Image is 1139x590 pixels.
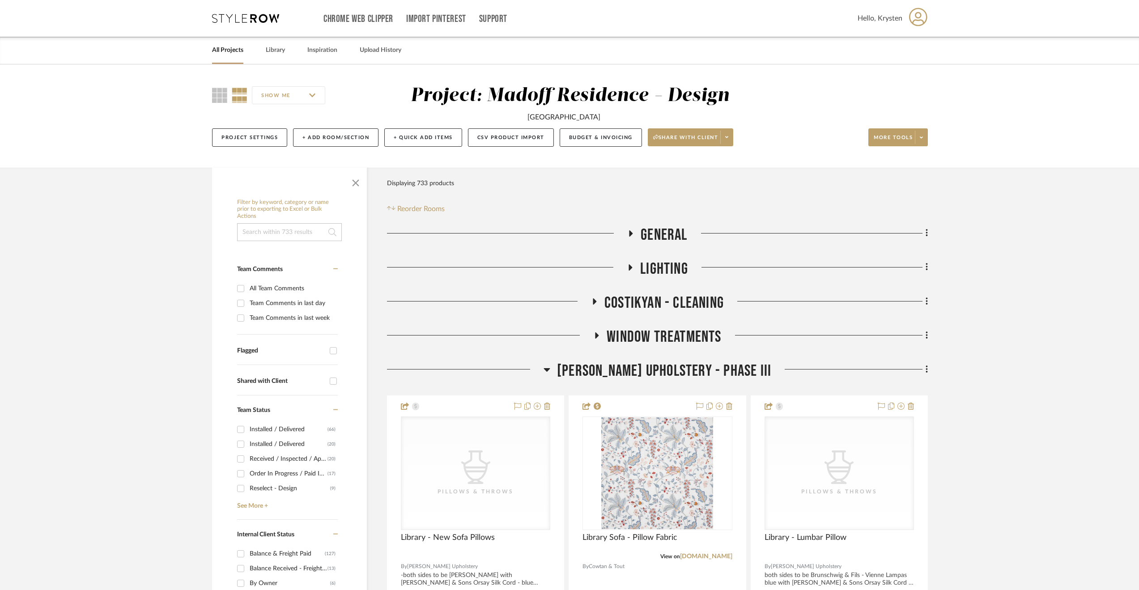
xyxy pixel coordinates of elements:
span: By [401,562,407,571]
div: Pillows & Throws [431,487,520,496]
div: Installed / Delivered [250,422,327,437]
div: (127) [325,547,336,561]
span: Library - Lumbar Pillow [765,533,846,543]
div: Balance & Freight Paid [250,547,325,561]
div: 0 [583,417,731,530]
span: More tools [874,134,913,148]
div: Shared with Client [237,378,325,385]
span: Window Treatments [607,327,721,347]
div: (66) [327,422,336,437]
button: + Add Room/Section [293,128,378,147]
input: Search within 733 results [237,223,342,241]
div: (13) [327,561,336,576]
div: (17) [327,467,336,481]
div: Reselect - Design [250,481,330,496]
span: Internal Client Status [237,531,294,538]
span: [PERSON_NAME] Upholstery [407,562,478,571]
span: Library - New Sofa Pillows [401,533,495,543]
span: Team Status [237,407,270,413]
span: Team Comments [237,266,283,272]
span: General [641,225,687,245]
div: [GEOGRAPHIC_DATA] [527,112,600,123]
span: By [765,562,771,571]
a: Support [479,15,507,23]
span: Lighting [640,259,688,279]
div: (9) [330,481,336,496]
div: Pillows & Throws [795,487,884,496]
div: Order In Progress / Paid In Full w/ Freight, No Balance due [250,467,327,481]
span: View on [660,554,680,559]
div: All Team Comments [250,281,336,296]
h6: Filter by keyword, category or name prior to exporting to Excel or Bulk Actions [237,199,342,220]
span: Costikyan - Cleaning [604,293,724,313]
div: Team Comments in last day [250,296,336,310]
div: Project: Madoff Residence - Design [411,86,730,105]
a: Library [266,44,285,56]
a: Import Pinterest [406,15,466,23]
span: Reorder Rooms [397,204,445,214]
div: Balance Received - Freight Due [250,561,327,576]
a: Upload History [360,44,401,56]
button: Budget & Invoicing [560,128,642,147]
div: Flagged [237,347,325,355]
div: (20) [327,452,336,466]
button: Share with client [648,128,734,146]
a: [DOMAIN_NAME] [680,553,732,560]
a: Inspiration [307,44,337,56]
button: Project Settings [212,128,287,147]
button: + Quick Add Items [384,128,462,147]
span: Cowtan & Tout [589,562,625,571]
a: All Projects [212,44,243,56]
div: 0 [765,417,914,530]
span: Library Sofa - Pillow Fabric [582,533,677,543]
div: Received / Inspected / Approved [250,452,327,466]
div: Installed / Delivered [250,437,327,451]
div: Displaying 733 products [387,174,454,192]
span: By [582,562,589,571]
span: Hello, Krysten [858,13,902,24]
div: Team Comments in last week [250,311,336,325]
img: Library Sofa - Pillow Fabric [601,417,713,529]
button: Close [347,172,365,190]
button: More tools [868,128,928,146]
span: [PERSON_NAME] Upholstery - Phase III [557,361,771,381]
a: Chrome Web Clipper [323,15,393,23]
a: See More + [235,496,338,510]
button: Reorder Rooms [387,204,445,214]
button: CSV Product Import [468,128,554,147]
span: Share with client [653,134,718,148]
span: [PERSON_NAME] Upholstery [771,562,841,571]
div: (20) [327,437,336,451]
